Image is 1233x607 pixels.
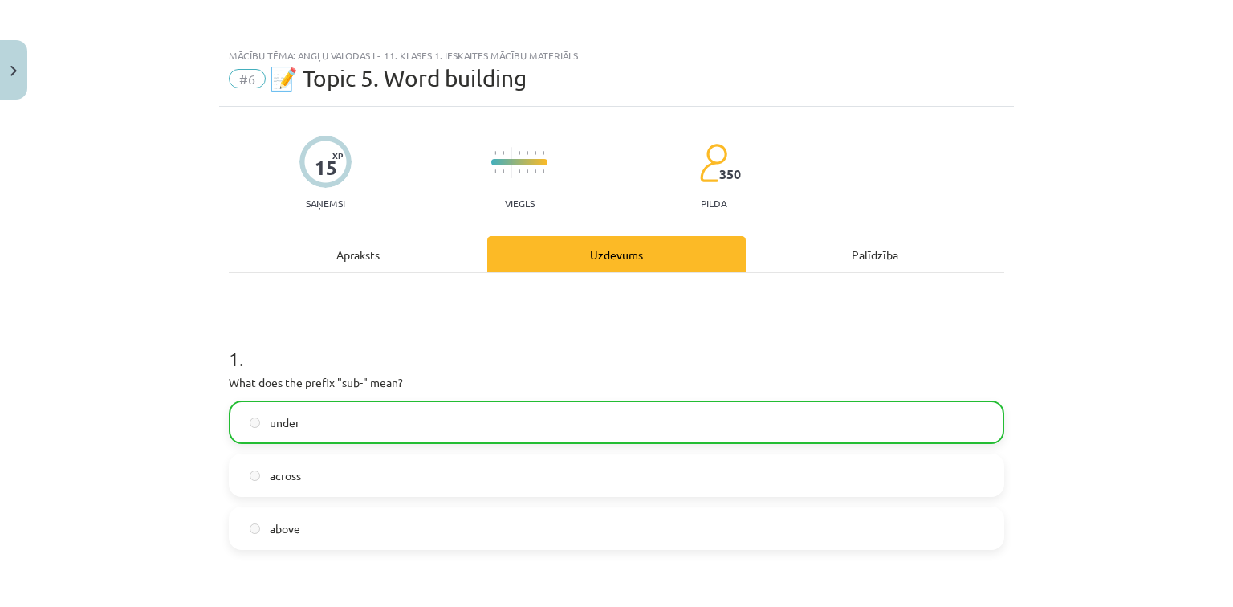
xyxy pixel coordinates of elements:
span: under [270,414,299,431]
span: XP [332,151,343,160]
img: icon-short-line-57e1e144782c952c97e751825c79c345078a6d821885a25fce030b3d8c18986b.svg [519,151,520,155]
img: icon-short-line-57e1e144782c952c97e751825c79c345078a6d821885a25fce030b3d8c18986b.svg [535,151,536,155]
span: 350 [719,167,741,181]
div: Uzdevums [487,236,746,272]
p: Viegls [505,198,535,209]
img: icon-short-line-57e1e144782c952c97e751825c79c345078a6d821885a25fce030b3d8c18986b.svg [527,169,528,173]
img: icon-short-line-57e1e144782c952c97e751825c79c345078a6d821885a25fce030b3d8c18986b.svg [503,151,504,155]
div: Apraksts [229,236,487,272]
input: above [250,523,260,534]
div: Mācību tēma: Angļu valodas i - 11. klases 1. ieskaites mācību materiāls [229,50,1004,61]
span: above [270,520,300,537]
img: icon-short-line-57e1e144782c952c97e751825c79c345078a6d821885a25fce030b3d8c18986b.svg [543,169,544,173]
input: across [250,471,260,481]
img: icon-long-line-d9ea69661e0d244f92f715978eff75569469978d946b2353a9bb055b3ed8787d.svg [511,147,512,178]
img: icon-short-line-57e1e144782c952c97e751825c79c345078a6d821885a25fce030b3d8c18986b.svg [543,151,544,155]
p: Saņemsi [299,198,352,209]
span: 📝 Topic 5. Word building [270,65,527,92]
img: icon-short-line-57e1e144782c952c97e751825c79c345078a6d821885a25fce030b3d8c18986b.svg [519,169,520,173]
img: icon-short-line-57e1e144782c952c97e751825c79c345078a6d821885a25fce030b3d8c18986b.svg [535,169,536,173]
img: students-c634bb4e5e11cddfef0936a35e636f08e4e9abd3cc4e673bd6f9a4125e45ecb1.svg [699,143,727,183]
input: under [250,418,260,428]
p: What does the prefix "sub-" mean? [229,374,1004,391]
img: icon-short-line-57e1e144782c952c97e751825c79c345078a6d821885a25fce030b3d8c18986b.svg [494,151,496,155]
img: icon-short-line-57e1e144782c952c97e751825c79c345078a6d821885a25fce030b3d8c18986b.svg [503,169,504,173]
img: icon-close-lesson-0947bae3869378f0d4975bcd49f059093ad1ed9edebbc8119c70593378902aed.svg [10,66,17,76]
img: icon-short-line-57e1e144782c952c97e751825c79c345078a6d821885a25fce030b3d8c18986b.svg [494,169,496,173]
span: across [270,467,301,484]
img: icon-short-line-57e1e144782c952c97e751825c79c345078a6d821885a25fce030b3d8c18986b.svg [527,151,528,155]
span: #6 [229,69,266,88]
div: 15 [315,157,337,179]
p: pilda [701,198,726,209]
div: Palīdzība [746,236,1004,272]
h1: 1 . [229,320,1004,369]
